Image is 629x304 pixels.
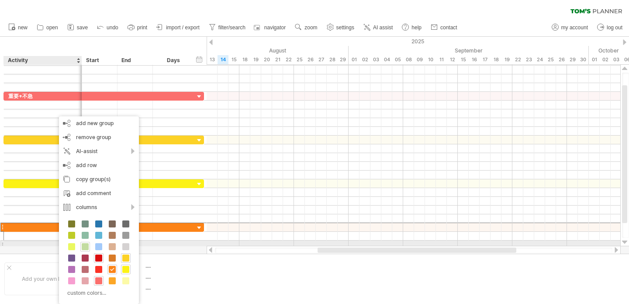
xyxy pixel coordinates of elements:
div: September 2025 [349,46,589,55]
div: Thursday, 2 October 2025 [600,55,611,64]
a: open [35,22,61,33]
div: Friday, 15 August 2025 [228,55,239,64]
div: Tuesday, 2 September 2025 [359,55,370,64]
div: Start [86,56,112,65]
span: settings [336,24,354,31]
div: Wednesday, 10 September 2025 [425,55,436,64]
div: add new group [59,116,139,130]
div: Friday, 29 August 2025 [338,55,349,64]
div: Thursday, 25 September 2025 [545,55,556,64]
span: log out [607,24,622,31]
div: Wednesday, 13 August 2025 [207,55,218,64]
div: Activity [8,56,77,65]
div: Thursday, 4 September 2025 [381,55,392,64]
span: new [18,24,28,31]
div: August 2025 [119,46,349,55]
a: contact [429,22,460,33]
span: undo [107,24,118,31]
div: .... [145,262,219,269]
a: import / export [154,22,202,33]
a: settings [325,22,357,33]
a: navigator [252,22,288,33]
div: columns [59,200,139,214]
div: Wednesday, 27 August 2025 [316,55,327,64]
a: print [125,22,150,33]
a: new [6,22,30,33]
div: Friday, 26 September 2025 [556,55,567,64]
div: Days [152,56,194,65]
span: contact [440,24,457,31]
a: save [65,22,90,33]
div: Thursday, 21 August 2025 [272,55,283,64]
span: remove group [76,134,111,140]
div: add comment [59,186,139,200]
span: filter/search [218,24,245,31]
div: Friday, 3 October 2025 [611,55,622,64]
span: AI assist [373,24,393,31]
div: Monday, 18 August 2025 [239,55,250,64]
span: save [77,24,88,31]
div: Tuesday, 19 August 2025 [250,55,261,64]
div: Monday, 15 September 2025 [458,55,469,64]
a: help [400,22,424,33]
div: .... [145,284,219,291]
span: open [46,24,58,31]
div: Thursday, 28 August 2025 [327,55,338,64]
div: Tuesday, 23 September 2025 [523,55,534,64]
div: Tuesday, 30 September 2025 [578,55,589,64]
div: Tuesday, 9 September 2025 [414,55,425,64]
div: .... [145,273,219,280]
div: Wednesday, 17 September 2025 [480,55,491,64]
div: Tuesday, 16 September 2025 [469,55,480,64]
div: 重要+不急 [8,92,77,100]
div: Monday, 1 September 2025 [349,55,359,64]
div: Thursday, 14 August 2025 [218,55,228,64]
a: zoom [293,22,320,33]
div: Add your own logo [4,262,86,295]
div: Tuesday, 26 August 2025 [305,55,316,64]
a: my account [550,22,591,33]
a: AI assist [361,22,395,33]
div: Friday, 12 September 2025 [447,55,458,64]
div: AI-assist [59,144,139,158]
div: copy group(s) [59,172,139,186]
div: Thursday, 11 September 2025 [436,55,447,64]
span: zoom [304,24,317,31]
div: add row [59,158,139,172]
span: print [137,24,147,31]
div: End [121,56,148,65]
div: Wednesday, 24 September 2025 [534,55,545,64]
span: my account [561,24,588,31]
span: help [411,24,422,31]
a: undo [95,22,121,33]
div: Friday, 19 September 2025 [501,55,512,64]
div: Wednesday, 1 October 2025 [589,55,600,64]
div: Monday, 8 September 2025 [403,55,414,64]
div: Thursday, 18 September 2025 [491,55,501,64]
div: Monday, 22 September 2025 [512,55,523,64]
div: custom colors... [63,287,132,299]
div: Wednesday, 3 September 2025 [370,55,381,64]
a: log out [595,22,625,33]
div: Wednesday, 20 August 2025 [261,55,272,64]
a: filter/search [207,22,248,33]
div: Friday, 5 September 2025 [392,55,403,64]
div: Monday, 29 September 2025 [567,55,578,64]
span: import / export [166,24,200,31]
div: Friday, 22 August 2025 [283,55,294,64]
span: navigator [264,24,286,31]
div: Monday, 25 August 2025 [294,55,305,64]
